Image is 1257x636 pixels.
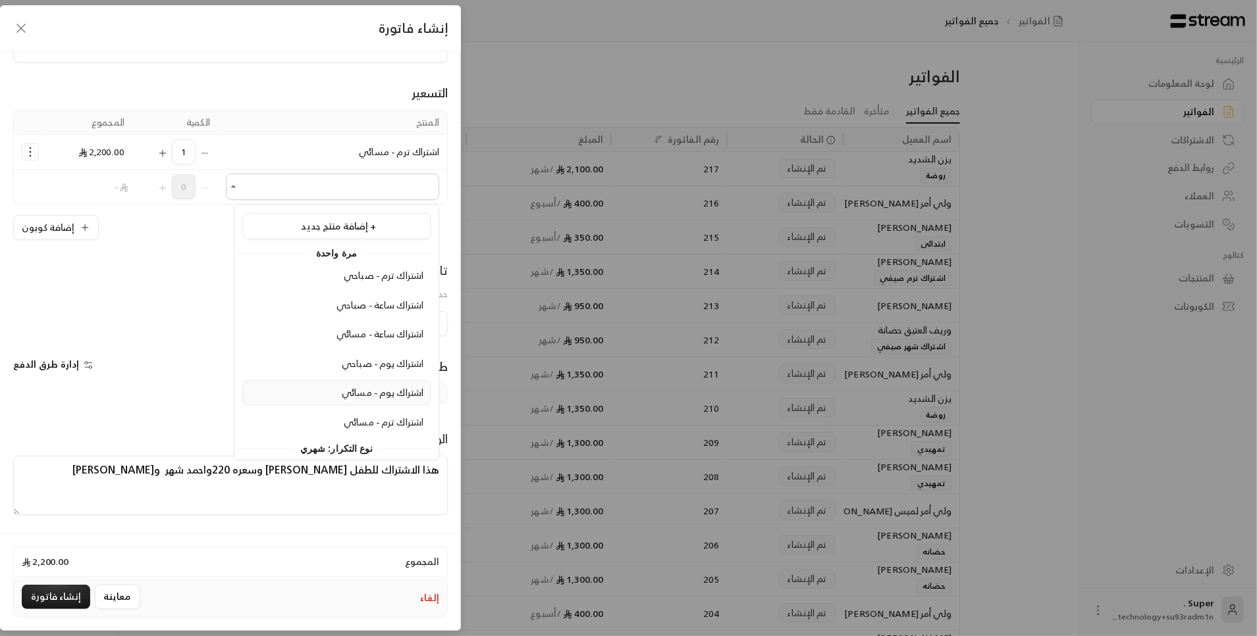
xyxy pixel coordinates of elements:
span: نوع التكرار: شهري [294,441,380,456]
span: اشتراك يوم - صباحي [342,355,423,371]
span: اشتراك ترم - صباحي [344,267,423,283]
span: اشتراك ساعة - مسائي [336,326,423,342]
span: 1 [172,139,196,164]
span: اشتراك يوم - مسائي [342,384,423,401]
span: مرة واحدة [309,245,363,261]
th: الكمية [132,110,218,135]
button: إنشاء فاتورة [22,585,90,609]
span: إضافة منتج جديد + [302,217,377,233]
span: إنشاء فاتورة [379,16,448,39]
td: - [47,170,132,204]
button: إلغاء [420,591,439,604]
span: اشتراك ساعة - صباحي [336,296,423,312]
button: Close [226,179,242,195]
span: اشتراك ترم - مسائي [359,143,439,160]
th: المجموع [47,110,132,135]
span: المجموع [405,555,439,568]
span: 0 [172,174,196,199]
div: التسعير [13,84,448,102]
span: 2,200.00 [78,143,124,160]
textarea: هذا الاشتراك للطفل [PERSON_NAME] وسعره 220واحمد شهر و[PERSON_NAME] [13,456,448,515]
span: إدارة طرق الدفع [13,356,79,372]
th: المنتج [218,110,447,135]
button: إضافة كوبون [13,215,99,240]
table: Selected Products [13,110,448,205]
span: 2,200.00 [22,555,68,568]
button: معاينة [95,585,140,609]
span: اشتراك ترم - مسائي [344,413,423,429]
